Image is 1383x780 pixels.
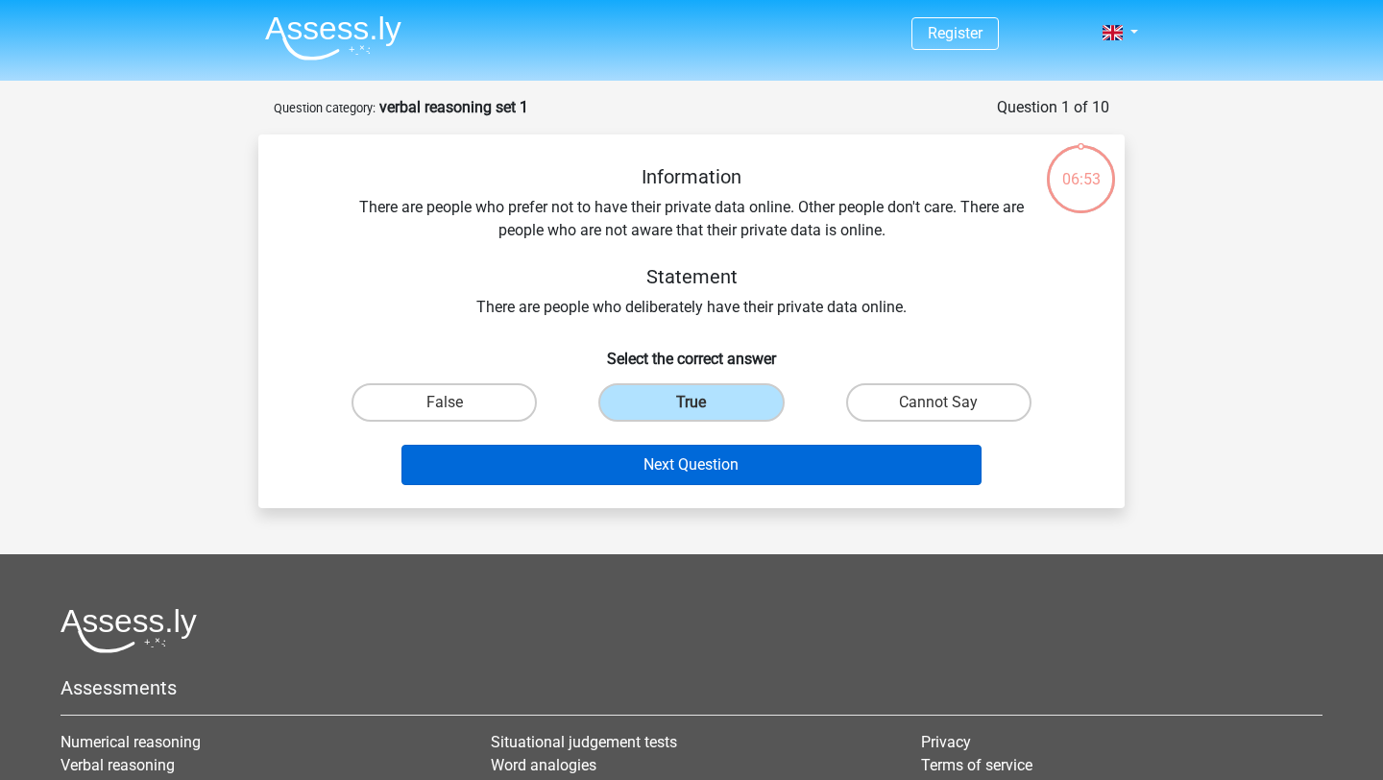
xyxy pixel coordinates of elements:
div: 06:53 [1045,143,1117,191]
a: Numerical reasoning [61,733,201,751]
button: Next Question [401,445,983,485]
img: Assessly logo [61,608,197,653]
h5: Information [351,165,1032,188]
small: Question category: [274,101,376,115]
label: Cannot Say [846,383,1031,422]
a: Word analogies [491,756,596,774]
label: False [352,383,537,422]
img: Assessly [265,15,401,61]
a: Terms of service [921,756,1032,774]
h5: Statement [351,265,1032,288]
a: Verbal reasoning [61,756,175,774]
a: Register [928,24,983,42]
strong: verbal reasoning set 1 [379,98,528,116]
label: True [598,383,784,422]
h6: Select the correct answer [289,334,1094,368]
h5: Assessments [61,676,1322,699]
div: Question 1 of 10 [997,96,1109,119]
a: Privacy [921,733,971,751]
a: Situational judgement tests [491,733,677,751]
div: There are people who prefer not to have their private data online. Other people don't care. There... [289,165,1094,319]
